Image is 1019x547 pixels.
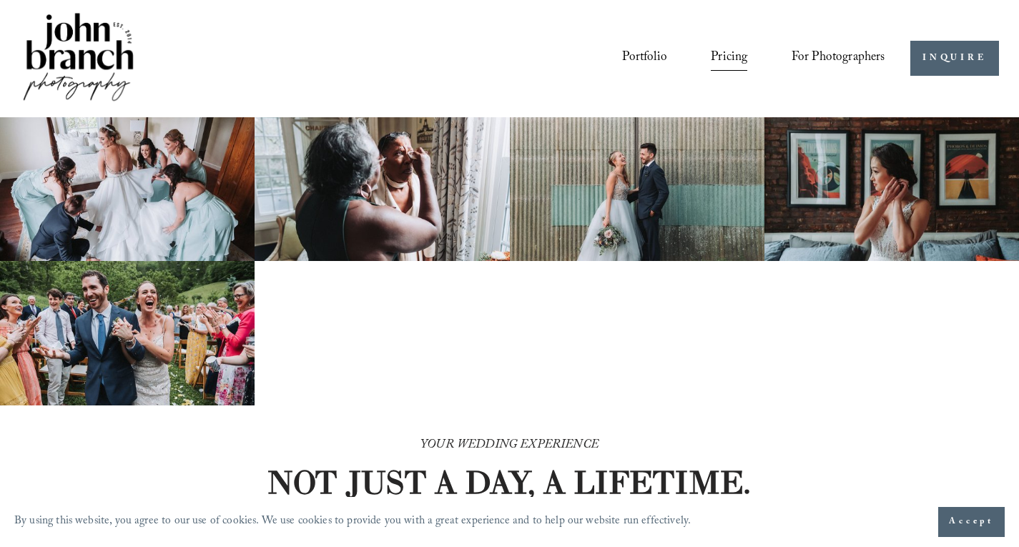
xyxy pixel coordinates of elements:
em: YOUR WEDDING EXPERIENCE [420,435,599,456]
a: folder dropdown [792,45,885,72]
img: A bride and groom standing together, laughing, with the bride holding a bouquet in front of a cor... [510,117,764,261]
img: Bride adjusting earring in front of framed posters on a brick wall. [764,117,1019,261]
a: Portfolio [622,45,667,72]
img: Woman applying makeup to another woman near a window with floral curtains and autumn flowers. [255,117,509,261]
p: By using this website, you agree to our use of cookies. We use cookies to provide you with a grea... [14,511,691,533]
a: Pricing [711,45,747,72]
button: Accept [938,507,1005,537]
span: Accept [949,515,994,529]
span: For Photographers [792,46,885,71]
strong: NOT JUST A DAY, A LIFETIME. [267,462,751,502]
a: INQUIRE [910,41,998,76]
img: John Branch IV Photography [21,10,137,107]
